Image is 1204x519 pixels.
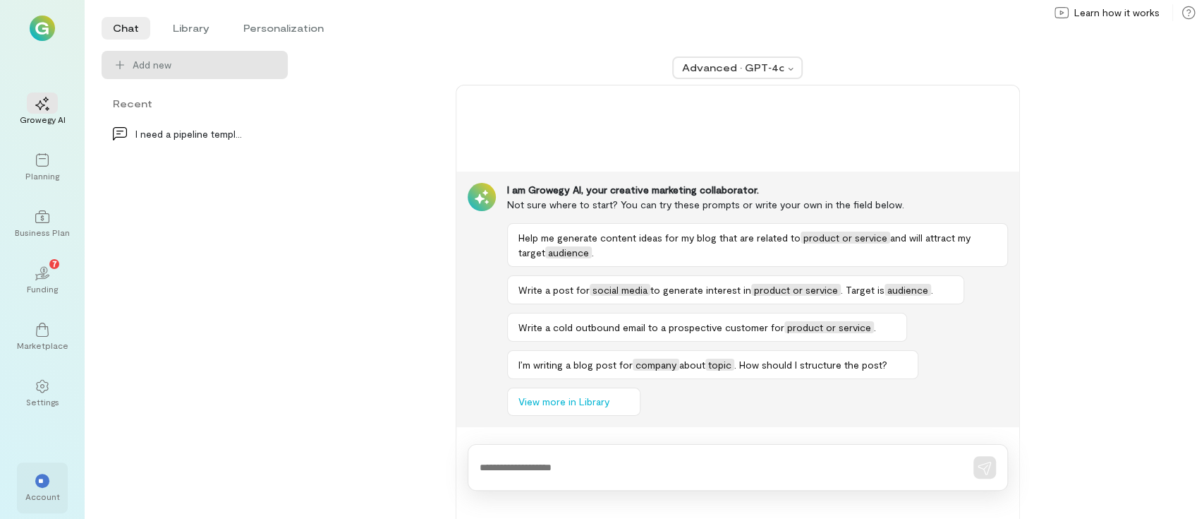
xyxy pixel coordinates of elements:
a: Funding [17,255,68,306]
div: Account [25,491,60,502]
span: . [931,284,933,296]
li: Personalization [232,17,335,40]
span: audience [545,246,592,258]
div: Business Plan [15,227,70,238]
div: Advanced · GPT‑4o [682,61,784,75]
span: Write a post for [518,284,590,296]
li: Library [162,17,221,40]
div: Settings [26,396,59,407]
div: I need a pipeline template for sales in [GEOGRAPHIC_DATA]… [135,126,245,141]
span: audience [884,284,931,296]
div: Growegy AI [20,114,66,125]
span: View more in Library [518,395,609,409]
div: Not sure where to start? You can try these prompts or write your own in the field below. [507,197,1008,212]
span: . Target is [841,284,884,296]
a: Marketplace [17,311,68,362]
span: Help me generate content ideas for my blog that are related to [518,232,801,244]
span: about [679,359,705,371]
div: I am Growegy AI, your creative marketing collaborator. [507,183,1008,197]
div: Funding [27,283,58,294]
span: Add new [133,58,276,72]
span: topic [705,359,734,371]
span: product or service [801,232,890,244]
button: I’m writing a blog post forcompanyabouttopic. How should I structure the post? [507,350,918,379]
span: to generate interest in [650,284,751,296]
span: product or service [751,284,841,296]
button: Write a cold outbound email to a prospective customer forproduct or service. [507,313,907,342]
span: Learn how it works [1074,6,1160,20]
button: Write a post forsocial mediato generate interest inproduct or service. Target isaudience. [507,275,964,304]
span: I’m writing a blog post for [518,359,633,371]
a: Business Plan [17,198,68,249]
span: social media [590,284,650,296]
a: Growegy AI [17,85,68,136]
div: Recent [102,96,288,111]
span: and will attract my target [518,232,971,258]
button: Help me generate content ideas for my blog that are related toproduct or serviceand will attract ... [507,223,1008,267]
li: Chat [102,17,150,40]
a: Settings [17,368,68,419]
div: Marketplace [17,340,68,351]
span: product or service [784,321,874,333]
div: Planning [25,170,59,181]
button: View more in Library [507,388,640,416]
span: company [633,359,679,371]
span: . [874,321,876,333]
span: 7 [52,257,57,270]
span: . How should I structure the post? [734,359,887,371]
span: . [592,246,594,258]
span: Write a cold outbound email to a prospective customer for [518,321,784,333]
a: Planning [17,142,68,193]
